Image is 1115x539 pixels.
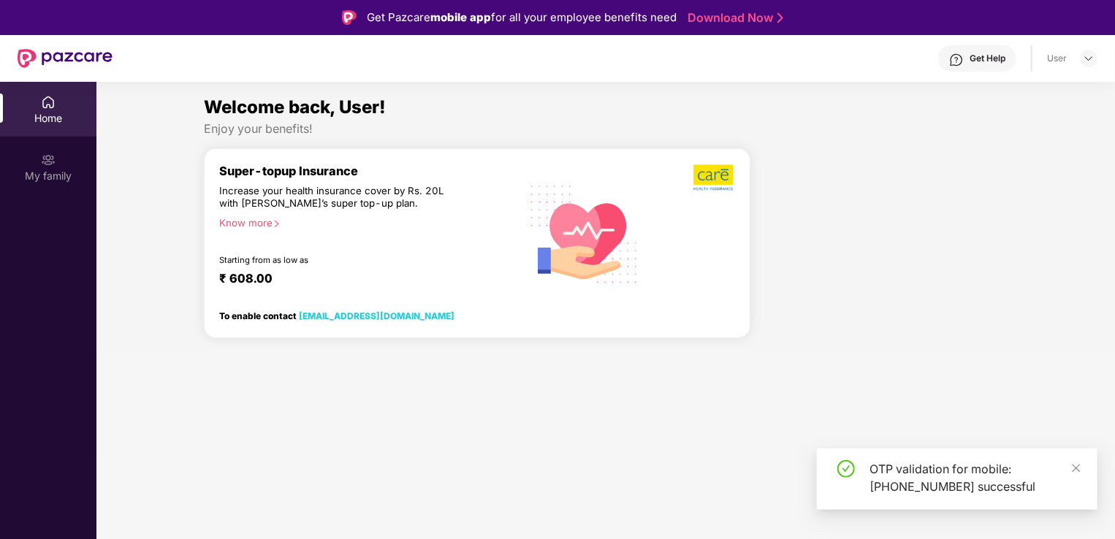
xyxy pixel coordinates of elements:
[219,310,454,321] div: To enable contact
[273,220,281,228] span: right
[777,10,783,26] img: Stroke
[204,121,1008,137] div: Enjoy your benefits!
[520,168,649,299] img: svg+xml;base64,PHN2ZyB4bWxucz0iaHR0cDovL3d3dy53My5vcmcvMjAwMC9zdmciIHhtbG5zOnhsaW5rPSJodHRwOi8vd3...
[204,96,386,118] span: Welcome back, User!
[41,95,56,110] img: svg+xml;base64,PHN2ZyBpZD0iSG9tZSIgeG1sbnM9Imh0dHA6Ly93d3cudzMub3JnLzIwMDAvc3ZnIiB3aWR0aD0iMjAiIG...
[1047,53,1067,64] div: User
[430,10,491,24] strong: mobile app
[693,164,735,191] img: b5dec4f62d2307b9de63beb79f102df3.png
[367,9,677,26] div: Get Pazcare for all your employee benefits need
[18,49,113,68] img: New Pazcare Logo
[219,217,511,227] div: Know more
[219,271,506,288] div: ₹ 608.00
[688,10,779,26] a: Download Now
[219,164,520,178] div: Super-topup Insurance
[869,460,1080,495] div: OTP validation for mobile: [PHONE_NUMBER] successful
[1083,53,1095,64] img: svg+xml;base64,PHN2ZyBpZD0iRHJvcGRvd24tMzJ4MzIiIHhtbG5zPSJodHRwOi8vd3d3LnczLm9yZy8yMDAwL3N2ZyIgd2...
[1071,463,1081,473] span: close
[219,255,458,265] div: Starting from as low as
[219,185,457,210] div: Increase your health insurance cover by Rs. 20L with [PERSON_NAME]’s super top-up plan.
[342,10,357,25] img: Logo
[41,153,56,167] img: svg+xml;base64,PHN2ZyB3aWR0aD0iMjAiIGhlaWdodD0iMjAiIHZpZXdCb3g9IjAgMCAyMCAyMCIgZmlsbD0ibm9uZSIgeG...
[299,310,454,321] a: [EMAIL_ADDRESS][DOMAIN_NAME]
[949,53,964,67] img: svg+xml;base64,PHN2ZyBpZD0iSGVscC0zMngzMiIgeG1sbnM9Imh0dHA6Ly93d3cudzMub3JnLzIwMDAvc3ZnIiB3aWR0aD...
[970,53,1005,64] div: Get Help
[837,460,855,478] span: check-circle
